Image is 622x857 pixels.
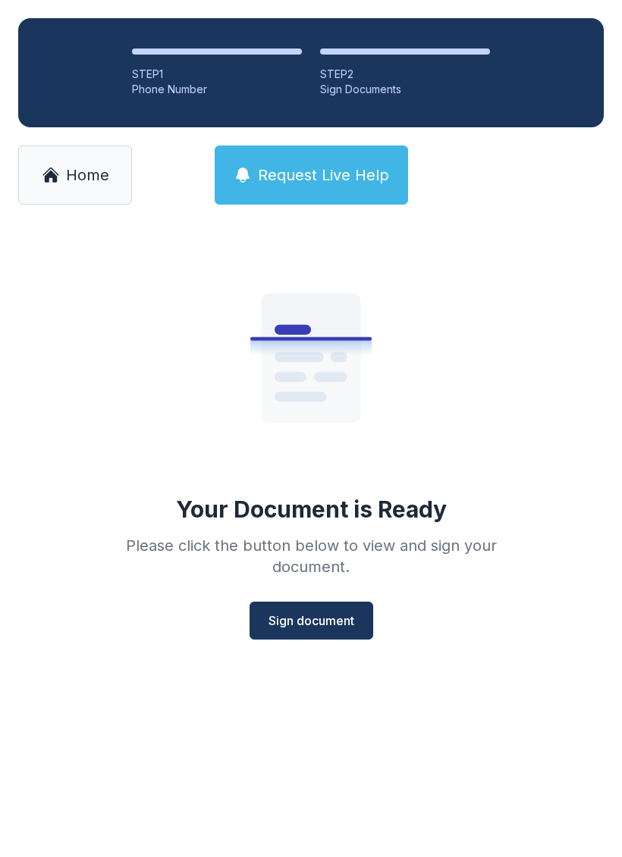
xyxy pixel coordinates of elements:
div: STEP 2 [320,67,490,82]
div: Sign Documents [320,82,490,97]
div: Please click the button below to view and sign your document. [93,535,529,577]
div: STEP 1 [132,67,302,82]
span: Sign document [269,611,354,630]
span: Request Live Help [258,164,389,186]
div: Phone Number [132,82,302,97]
div: Your Document is Ready [176,496,447,523]
span: Home [66,164,109,186]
